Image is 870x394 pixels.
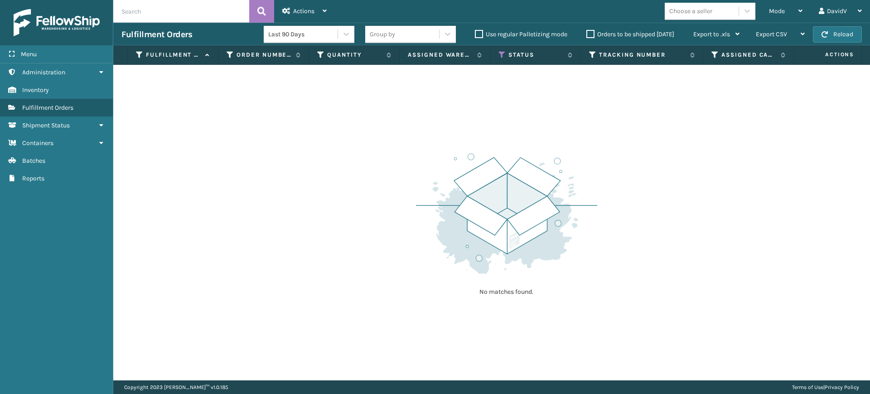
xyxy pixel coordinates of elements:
[22,86,49,94] span: Inventory
[475,30,567,38] label: Use regular Palletizing mode
[756,30,787,38] span: Export CSV
[21,50,37,58] span: Menu
[669,6,712,16] div: Choose a seller
[370,29,395,39] div: Group by
[792,380,859,394] div: |
[813,26,862,43] button: Reload
[237,51,291,59] label: Order Number
[825,384,859,390] a: Privacy Policy
[586,30,674,38] label: Orders to be shipped [DATE]
[293,7,314,15] span: Actions
[268,29,338,39] div: Last 90 Days
[146,51,201,59] label: Fulfillment Order Id
[792,384,823,390] a: Terms of Use
[22,175,44,182] span: Reports
[22,139,53,147] span: Containers
[121,29,192,40] h3: Fulfillment Orders
[508,51,563,59] label: Status
[22,157,45,165] span: Batches
[408,51,473,59] label: Assigned Warehouse
[599,51,686,59] label: Tracking Number
[769,7,785,15] span: Mode
[14,9,100,36] img: logo
[797,47,860,62] span: Actions
[22,122,70,129] span: Shipment Status
[693,30,730,38] span: Export to .xls
[22,68,65,76] span: Administration
[124,380,228,394] p: Copyright 2023 [PERSON_NAME]™ v 1.0.185
[22,104,73,112] span: Fulfillment Orders
[327,51,382,59] label: Quantity
[721,51,776,59] label: Assigned Carrier Service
